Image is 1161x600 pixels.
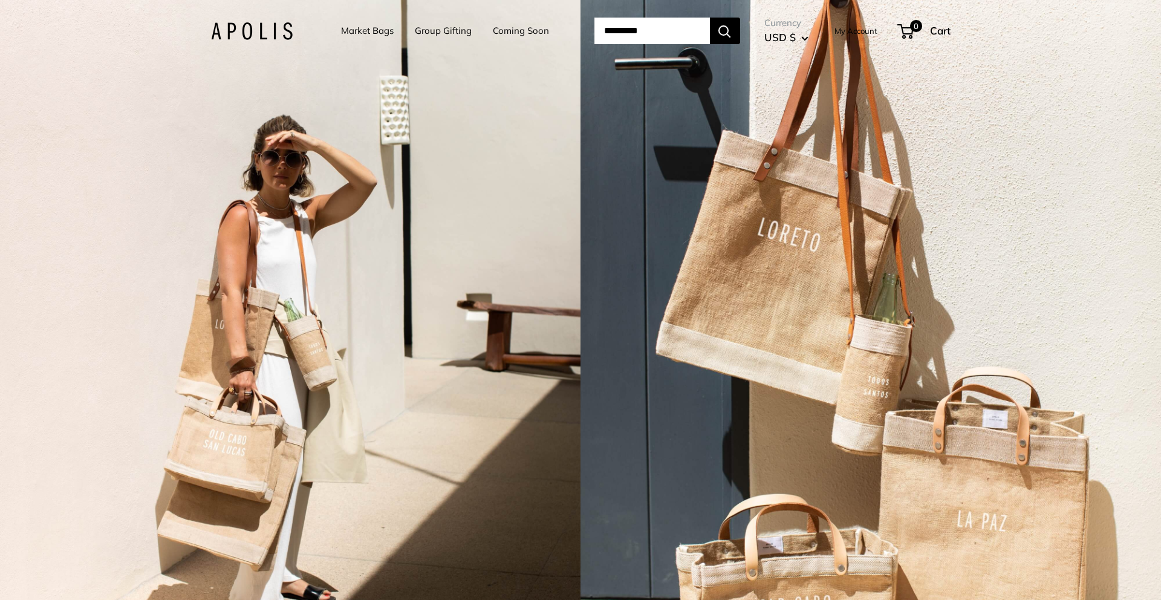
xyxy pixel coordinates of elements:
a: Group Gifting [415,22,472,39]
span: 0 [909,20,922,32]
input: Search... [594,18,710,44]
span: USD $ [764,31,796,44]
span: Cart [930,24,951,37]
button: USD $ [764,28,808,47]
a: Coming Soon [493,22,549,39]
a: My Account [834,24,877,38]
a: Market Bags [341,22,394,39]
span: Currency [764,15,808,31]
button: Search [710,18,740,44]
img: Apolis [211,22,293,40]
a: 0 Cart [899,21,951,41]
